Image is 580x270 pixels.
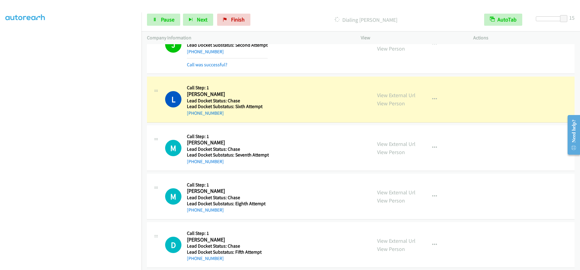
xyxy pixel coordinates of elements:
[377,100,405,107] a: View Person
[187,182,267,188] h5: Call Step: 1
[187,201,267,207] h5: Lead Docket Substatus: Eighth Attempt
[165,140,181,156] h1: M
[473,34,575,41] p: Actions
[147,14,180,26] a: Pause
[187,42,268,48] h5: Lead Docket Substatus: Second Attempt
[562,111,580,159] iframe: Resource Center
[187,110,224,116] a: [PHONE_NUMBER]
[484,14,522,26] button: AutoTab
[187,62,227,67] a: Call was successful?
[231,16,245,23] span: Finish
[187,236,267,243] h2: [PERSON_NAME]
[187,85,267,91] h5: Call Step: 1
[187,207,224,213] a: [PHONE_NUMBER]
[377,197,405,204] a: View Person
[165,36,181,53] h1: J
[183,14,213,26] button: Next
[377,45,405,52] a: View Person
[217,14,250,26] a: Finish
[197,16,207,23] span: Next
[187,98,267,104] h5: Lead Docket Status: Chase
[187,104,267,110] h5: Lead Docket Substatus: Sixth Attempt
[161,16,174,23] span: Pause
[377,149,405,156] a: View Person
[361,34,462,41] p: View
[377,237,415,244] a: View External Url
[165,237,181,253] div: The call is yet to be attempted
[377,92,415,99] a: View External Url
[187,188,267,195] h2: [PERSON_NAME]
[187,243,267,249] h5: Lead Docket Status: Chase
[569,14,575,22] div: 15
[187,230,267,236] h5: Call Step: 1
[165,188,181,205] h1: M
[187,133,269,140] h5: Call Step: 1
[165,237,181,253] h1: D
[377,140,415,147] a: View External Url
[147,34,350,41] p: Company Information
[165,91,181,107] h1: L
[259,16,473,24] p: Dialing [PERSON_NAME]
[187,152,269,158] h5: Lead Docket Substatus: Seventh Attempt
[377,245,405,252] a: View Person
[187,139,267,146] h2: [PERSON_NAME]
[187,249,267,255] h5: Lead Docket Substatus: Fifth Attempt
[187,91,267,98] h2: [PERSON_NAME]
[187,195,267,201] h5: Lead Docket Status: Chase
[187,255,224,261] a: [PHONE_NUMBER]
[187,146,269,152] h5: Lead Docket Status: Chase
[187,49,224,54] a: [PHONE_NUMBER]
[377,189,415,196] a: View External Url
[187,159,224,164] a: [PHONE_NUMBER]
